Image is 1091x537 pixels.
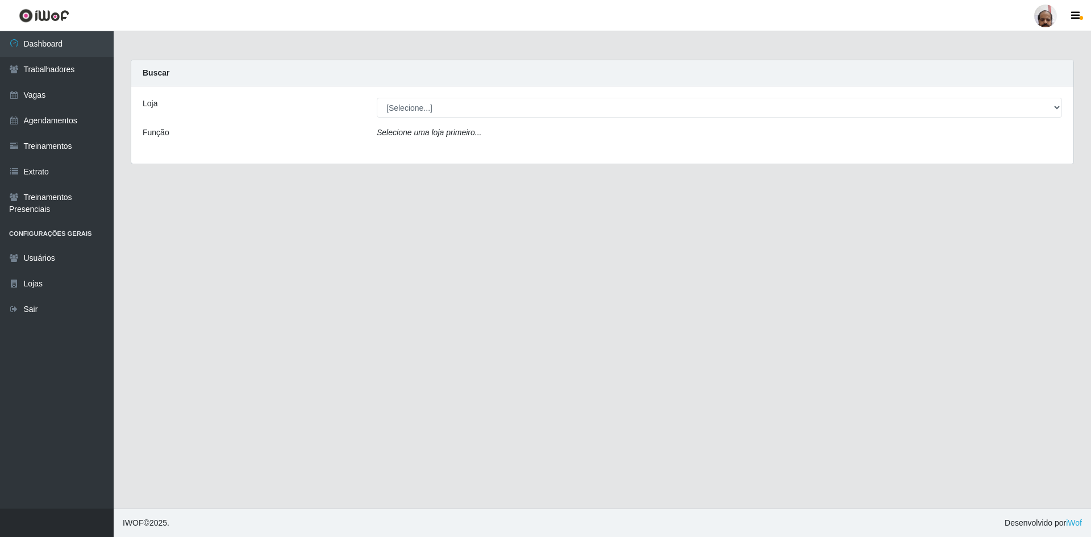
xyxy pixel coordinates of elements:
[143,98,157,110] label: Loja
[143,68,169,77] strong: Buscar
[1005,517,1082,529] span: Desenvolvido por
[1066,518,1082,527] a: iWof
[377,128,481,137] i: Selecione uma loja primeiro...
[123,517,169,529] span: © 2025 .
[19,9,69,23] img: CoreUI Logo
[143,127,169,139] label: Função
[123,518,144,527] span: IWOF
